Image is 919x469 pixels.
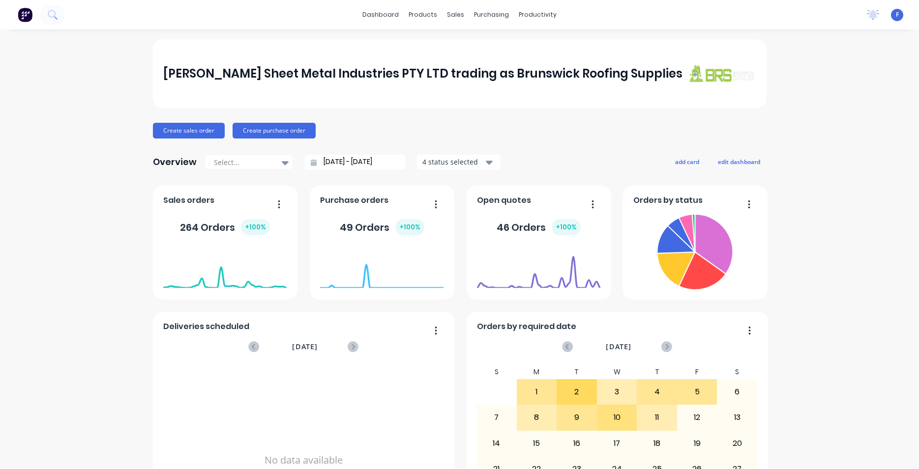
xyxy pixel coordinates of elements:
span: F [896,10,899,19]
div: T [637,365,677,379]
div: 13 [717,405,757,430]
div: 4 [637,380,677,404]
div: 2 [557,380,596,404]
button: Create sales order [153,123,225,138]
div: 1 [517,380,557,404]
button: Create purchase order [233,123,316,138]
div: 10 [597,405,637,430]
div: + 100 % [395,219,424,235]
div: W [597,365,637,379]
div: 11 [637,405,677,430]
button: 4 status selected [417,155,501,169]
div: products [404,7,442,22]
div: 4 status selected [422,157,484,167]
img: Factory [18,7,32,22]
div: 18 [637,431,677,456]
img: J A Sheet Metal Industries PTY LTD trading as Brunswick Roofing Supplies [687,64,756,83]
div: 8 [517,405,557,430]
div: Overview [153,152,197,172]
div: + 100 % [241,219,270,235]
div: 20 [717,431,757,456]
div: 3 [597,380,637,404]
span: Purchase orders [320,194,388,206]
span: Orders by status [633,194,703,206]
div: 14 [477,431,516,456]
div: purchasing [469,7,514,22]
div: 15 [517,431,557,456]
span: Sales orders [163,194,214,206]
div: 17 [597,431,637,456]
div: M [517,365,557,379]
div: T [557,365,597,379]
div: + 100 % [552,219,581,235]
div: 49 Orders [340,219,424,235]
div: 12 [678,405,717,430]
div: productivity [514,7,562,22]
button: edit dashboard [711,155,767,168]
div: 5 [678,380,717,404]
span: [DATE] [292,341,318,352]
div: 16 [557,431,596,456]
div: S [476,365,517,379]
div: 19 [678,431,717,456]
div: 9 [557,405,596,430]
div: 6 [717,380,757,404]
div: [PERSON_NAME] Sheet Metal Industries PTY LTD trading as Brunswick Roofing Supplies [163,64,682,83]
div: sales [442,7,469,22]
div: 264 Orders [180,219,270,235]
div: 7 [477,405,516,430]
button: add card [669,155,706,168]
span: Open quotes [477,194,531,206]
div: 46 Orders [497,219,581,235]
a: dashboard [357,7,404,22]
div: S [717,365,757,379]
div: F [677,365,717,379]
span: [DATE] [606,341,631,352]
